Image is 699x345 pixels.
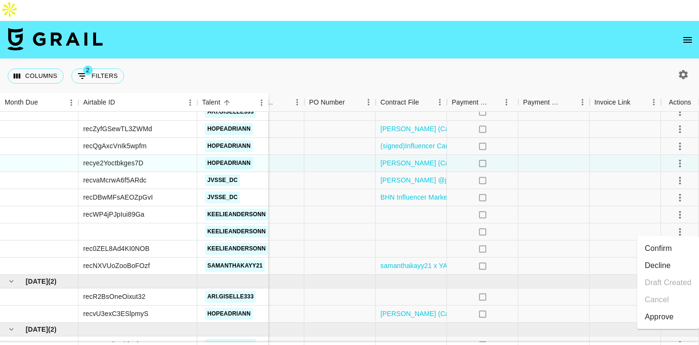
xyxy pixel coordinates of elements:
[380,261,501,270] a: samanthakayy21 x YAP FREELY (1).pdf
[205,308,253,320] a: hopeadriann
[376,93,447,112] div: Contract File
[83,66,93,75] span: 2
[594,93,631,112] div: Invoice Link
[183,96,197,110] button: Menu
[205,209,268,220] a: keelieandersonn
[277,96,290,109] button: Sort
[205,157,253,169] a: hopeadriann
[83,192,153,202] div: recDBwMFsAEOZpGvI
[672,155,688,172] button: select merge strategy
[83,210,145,219] div: recWP4jPJpIui89Ga
[8,68,64,84] button: Select columns
[645,311,674,323] div: Approve
[380,141,658,151] a: (signed)Influencer Campaign (Agency Agreement with ASSOCIATED TALENT LIMITED).pdf
[205,243,268,255] a: keelieandersonn
[64,96,78,110] button: Menu
[83,244,150,253] div: rec0ZEL8Ad4KI0NOB
[647,95,661,109] button: Menu
[499,95,514,109] button: Menu
[38,96,51,109] button: Sort
[489,96,502,109] button: Sort
[5,93,38,112] div: Month Due
[290,95,304,109] button: Menu
[83,124,152,134] div: recZyfGSewTL3ZWMd
[631,96,644,109] button: Sort
[205,174,240,186] a: jvsse_dc
[419,96,432,109] button: Sort
[309,93,345,112] div: PO Number
[452,93,489,112] div: Payment Sent
[115,96,128,109] button: Sort
[678,30,697,49] button: open drawer
[205,291,256,303] a: ari.giselle333
[83,261,150,270] div: recNXVUoZooBoFOzf
[672,190,688,206] button: select merge strategy
[637,257,699,274] li: Decline
[380,309,623,318] a: [PERSON_NAME] (Campaign 2) MOA - [GEOGRAPHIC_DATA] Fully Signed.pdf
[83,175,146,185] div: recvaMcrwA6f5ARdc
[26,325,48,334] span: [DATE]
[380,192,581,202] a: BHN Influencer Marketing Agreement - @jvsse_dc.docx (1) (1).pdf
[380,93,419,112] div: Contract File
[672,121,688,137] button: select merge strategy
[672,104,688,120] button: select merge strategy
[5,275,18,288] button: hide children
[345,96,358,109] button: Sort
[205,123,253,135] a: hopeadriann
[380,124,623,134] a: [PERSON_NAME] (Campaign 2) MOA - [GEOGRAPHIC_DATA] Fully Signed.pdf
[205,140,253,152] a: hopeadriann
[233,93,304,112] div: Special Booking Type
[5,323,18,336] button: hide children
[8,28,103,50] img: Grail Talent
[672,172,688,189] button: select merge strategy
[197,93,269,112] div: Talent
[202,93,220,112] div: Talent
[48,325,57,334] span: ( 2 )
[380,158,623,168] a: [PERSON_NAME] (Campaign 2) MOA - [GEOGRAPHIC_DATA] Fully Signed.pdf
[83,158,144,168] div: recye2Yoctbkges7D
[48,277,57,286] span: ( 2 )
[205,260,265,272] a: samanthakayy21
[523,93,562,112] div: Payment Sent Date
[205,106,256,118] a: ari.giselle333
[433,95,447,109] button: Menu
[205,226,268,238] a: keelieandersonn
[220,96,233,109] button: Sort
[83,93,115,112] div: Airtable ID
[672,138,688,154] button: select merge strategy
[361,95,376,109] button: Menu
[380,175,546,185] a: [PERSON_NAME] @jvsse_dc MOA - Haven (1) (1).pdf
[254,96,269,110] button: Menu
[562,96,575,109] button: Sort
[304,93,376,112] div: PO Number
[590,93,661,112] div: Invoice Link
[71,68,124,84] button: Show filters
[205,192,240,203] a: jvsse_dc
[78,93,197,112] div: Airtable ID
[26,277,48,286] span: [DATE]
[83,309,148,318] div: recvU3exC3ESlpmyS
[575,95,590,109] button: Menu
[672,224,688,240] button: select merge strategy
[447,93,518,112] div: Payment Sent
[83,141,146,151] div: recQgAxcVnIk5wpfm
[637,240,699,257] li: Confirm
[672,207,688,223] button: select merge strategy
[83,292,146,301] div: recR2BsOneOixut32
[518,93,590,112] div: Payment Sent Date
[669,93,691,112] div: Actions
[661,93,699,112] div: Actions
